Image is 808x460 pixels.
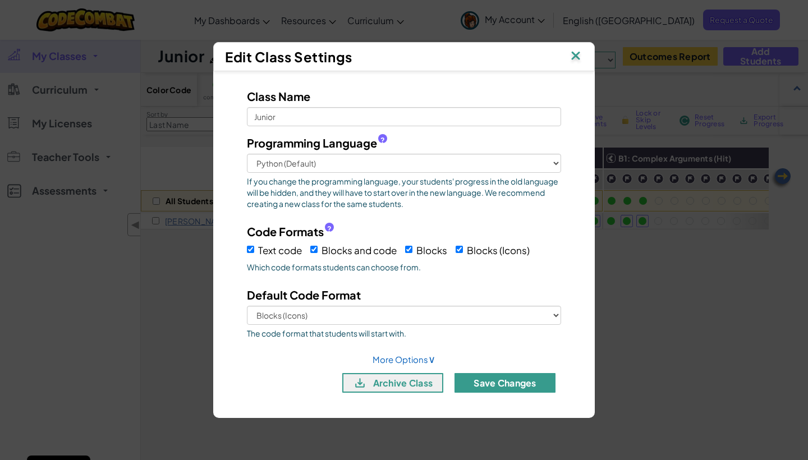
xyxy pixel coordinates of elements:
button: Save Changes [454,373,555,393]
span: Which code formats students can choose from. [247,261,561,273]
span: The code format that students will start with. [247,328,561,339]
span: ? [380,136,385,145]
span: Default Code Format [247,288,361,302]
span: Blocks (Icons) [467,244,530,256]
span: If you change the programming language, your students' progress in the old language will be hidde... [247,176,561,209]
span: Text code [258,244,302,256]
span: Blocks and code [322,244,397,256]
span: ? [327,224,332,233]
span: Code Formats [247,223,324,240]
span: Blocks [416,244,447,256]
img: IconArchive.svg [353,376,367,390]
img: IconClose.svg [568,48,583,65]
span: ∨ [428,352,435,365]
span: Programming Language [247,135,377,151]
input: Text code [247,246,254,253]
a: More Options [373,354,435,365]
span: Class Name [247,89,310,103]
span: Edit Class Settings [225,48,352,65]
input: Blocks and code [310,246,318,253]
button: archive class [342,373,443,393]
input: Blocks (Icons) [456,246,463,253]
input: Blocks [405,246,412,253]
